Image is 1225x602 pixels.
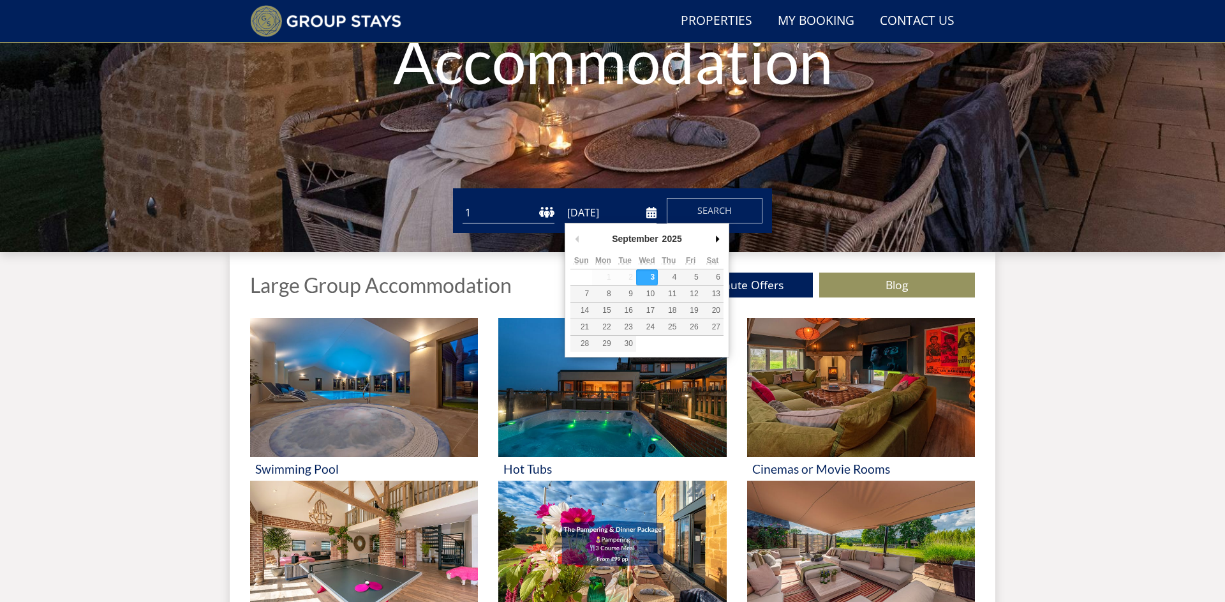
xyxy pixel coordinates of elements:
button: Previous Month [570,229,583,248]
img: 'Cinemas or Movie Rooms' - Large Group Accommodation Holiday Ideas [747,318,975,457]
img: 'Swimming Pool' - Large Group Accommodation Holiday Ideas [250,318,478,457]
h3: Swimming Pool [255,462,473,476]
button: 3 [636,269,658,285]
a: 'Swimming Pool' - Large Group Accommodation Holiday Ideas Swimming Pool [250,318,478,481]
a: Contact Us [875,7,960,36]
a: Properties [676,7,757,36]
input: Arrival Date [565,202,657,223]
button: 9 [614,286,636,302]
abbr: Saturday [707,256,719,265]
span: Search [697,204,732,216]
h3: Hot Tubs [503,462,721,476]
button: 8 [592,286,614,302]
button: 23 [614,319,636,335]
button: 22 [592,319,614,335]
h1: Large Group Accommodation [250,274,512,296]
button: 11 [658,286,679,302]
button: 14 [570,303,592,319]
abbr: Wednesday [639,256,655,265]
button: 4 [658,269,679,285]
button: 25 [658,319,679,335]
abbr: Sunday [574,256,589,265]
button: 30 [614,336,636,352]
div: 2025 [660,229,684,248]
div: September [610,229,660,248]
a: Blog [819,273,975,297]
button: 17 [636,303,658,319]
abbr: Monday [595,256,611,265]
button: 26 [679,319,701,335]
a: 'Cinemas or Movie Rooms' - Large Group Accommodation Holiday Ideas Cinemas or Movie Rooms [747,318,975,481]
button: 5 [679,269,701,285]
button: 13 [702,286,724,302]
button: 28 [570,336,592,352]
abbr: Friday [686,256,695,265]
button: 12 [679,286,701,302]
a: 'Hot Tubs' - Large Group Accommodation Holiday Ideas Hot Tubs [498,318,726,481]
button: 10 [636,286,658,302]
button: 16 [614,303,636,319]
button: 24 [636,319,658,335]
button: Next Month [711,229,724,248]
abbr: Tuesday [618,256,631,265]
button: 6 [702,269,724,285]
button: 29 [592,336,614,352]
button: 19 [679,303,701,319]
button: 27 [702,319,724,335]
img: Group Stays [250,5,401,37]
img: 'Hot Tubs' - Large Group Accommodation Holiday Ideas [498,318,726,457]
abbr: Thursday [662,256,676,265]
button: 21 [570,319,592,335]
button: 15 [592,303,614,319]
button: 20 [702,303,724,319]
h3: Cinemas or Movie Rooms [752,462,970,476]
button: 18 [658,303,679,319]
button: Search [667,198,762,223]
a: Last Minute Offers [657,273,813,297]
button: 7 [570,286,592,302]
a: My Booking [773,7,859,36]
